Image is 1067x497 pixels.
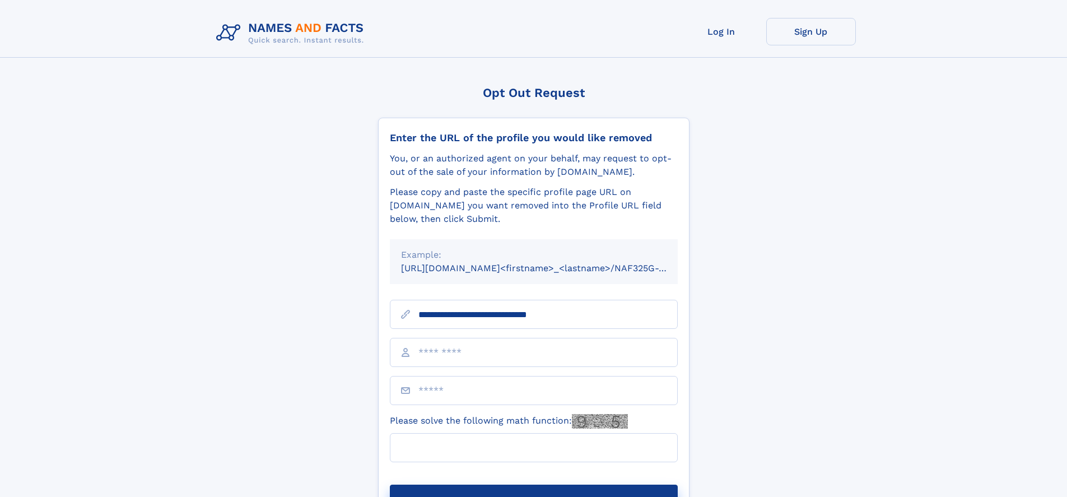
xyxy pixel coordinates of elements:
div: Please copy and paste the specific profile page URL on [DOMAIN_NAME] you want removed into the Pr... [390,185,678,226]
div: Enter the URL of the profile you would like removed [390,132,678,144]
div: Example: [401,248,667,262]
div: Opt Out Request [378,86,689,100]
small: [URL][DOMAIN_NAME]<firstname>_<lastname>/NAF325G-xxxxxxxx [401,263,699,273]
a: Sign Up [766,18,856,45]
a: Log In [677,18,766,45]
div: You, or an authorized agent on your behalf, may request to opt-out of the sale of your informatio... [390,152,678,179]
img: Logo Names and Facts [212,18,373,48]
label: Please solve the following math function: [390,414,628,429]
